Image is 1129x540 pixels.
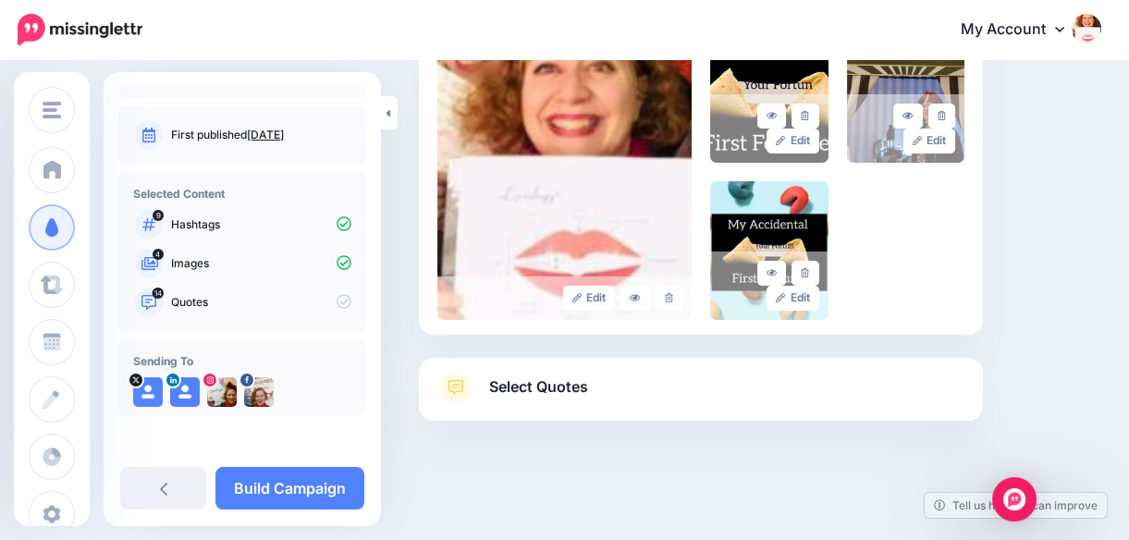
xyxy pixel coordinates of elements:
img: Missinglettr [18,14,142,45]
img: 808b8254f7a93f66f0b62dc5d20f3d6d_large.jpg [437,24,692,320]
img: 2a5daca334ca048eec8e1888fc5c97d9_large.jpg [710,181,828,320]
a: Edit [767,286,819,311]
img: menu.png [43,102,61,118]
img: user_default_image.png [170,377,200,407]
img: user_default_image.png [133,377,163,407]
a: Edit [563,286,616,311]
a: [DATE] [247,128,284,141]
span: Select Quotes [489,374,588,399]
img: 51807998_2260886453951088_1948980481601044480_n-bsa104449.jpg [207,377,237,407]
img: 95339261_105077021193061_6676135450240876544_n-bsa74288.jpg [244,377,274,407]
a: My Account [942,7,1101,53]
img: 2bb6d352ed2957d64e637580bbee29b4_large.jpg [847,24,965,163]
a: Edit [903,129,956,153]
p: Images [171,255,351,272]
div: Open Intercom Messenger [992,477,1037,522]
h4: Sending To [133,354,351,368]
p: Hashtags [171,216,351,233]
p: Quotes [171,294,351,311]
span: 9 [153,210,164,221]
a: Tell us how we can improve [925,493,1107,518]
a: Select Quotes [437,373,964,421]
span: 4 [153,249,164,260]
span: 14 [153,288,165,299]
a: Edit [767,129,819,153]
p: First published [171,127,351,143]
img: 8074970d595c2f0ea71b28a803f672eb_large.jpg [710,24,828,163]
h4: Selected Content [133,187,351,201]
